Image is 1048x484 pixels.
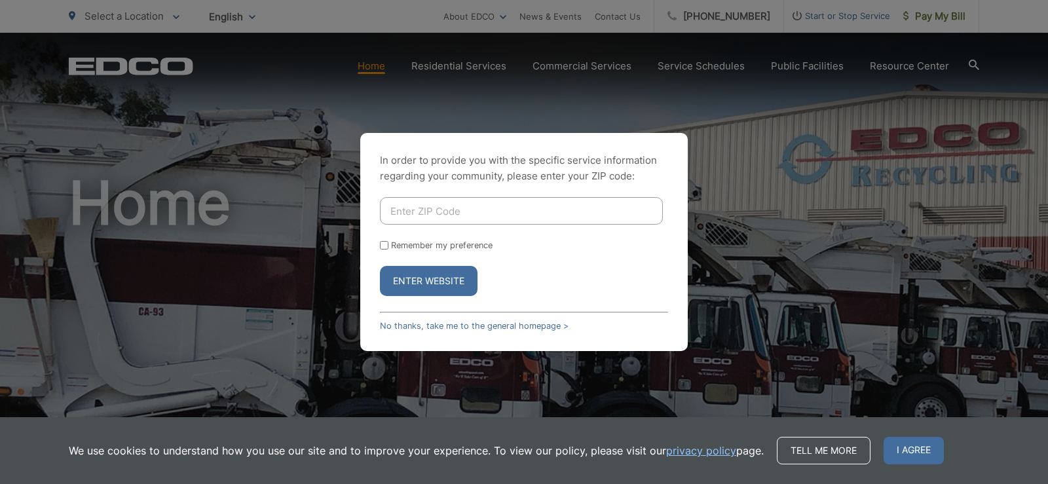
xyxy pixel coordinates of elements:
input: Enter ZIP Code [380,197,663,225]
button: Enter Website [380,266,477,296]
p: We use cookies to understand how you use our site and to improve your experience. To view our pol... [69,443,764,458]
a: No thanks, take me to the general homepage > [380,321,569,331]
span: I agree [884,437,944,464]
a: privacy policy [666,443,736,458]
a: Tell me more [777,437,870,464]
label: Remember my preference [391,240,493,250]
p: In order to provide you with the specific service information regarding your community, please en... [380,153,668,184]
